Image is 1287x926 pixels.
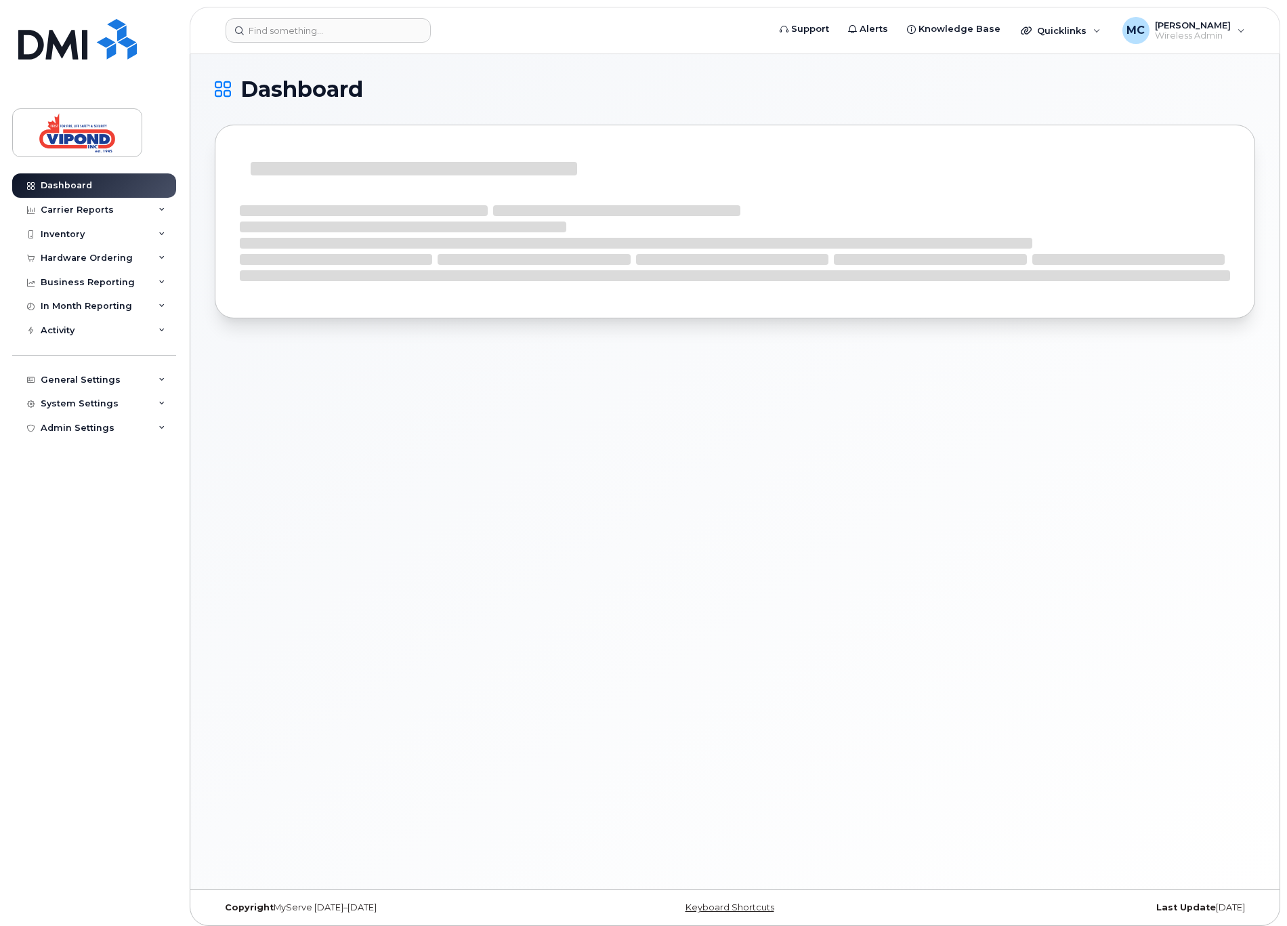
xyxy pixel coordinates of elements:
a: Keyboard Shortcuts [685,902,774,912]
strong: Copyright [225,902,274,912]
span: Dashboard [240,79,363,100]
div: MyServe [DATE]–[DATE] [215,902,562,913]
div: [DATE] [908,902,1255,913]
strong: Last Update [1156,902,1216,912]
